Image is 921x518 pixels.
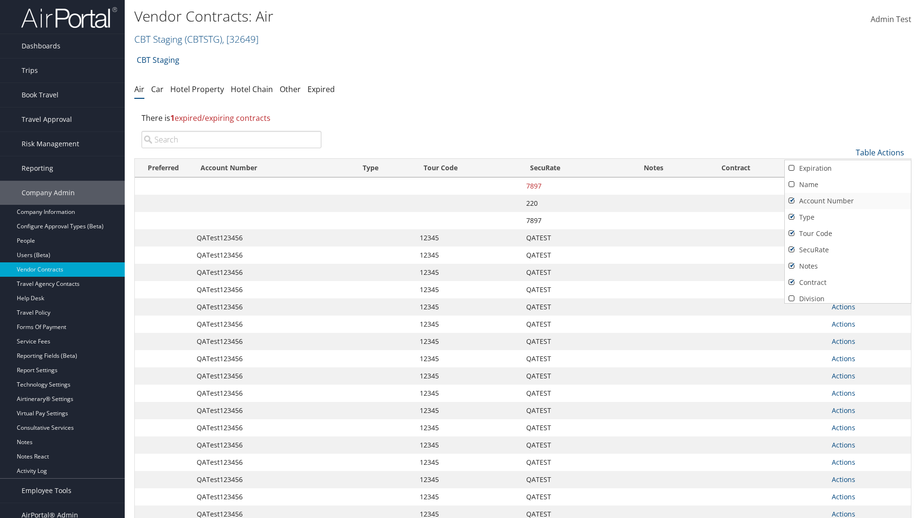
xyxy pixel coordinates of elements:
a: Expiration [785,160,911,177]
a: Type [785,209,911,225]
a: Notes [785,258,911,274]
span: Travel Approval [22,107,72,131]
a: Account Number [785,193,911,209]
a: SecuRate [785,242,911,258]
span: Reporting [22,156,53,180]
img: airportal-logo.png [21,6,117,29]
span: Dashboards [22,34,60,58]
a: Division [785,291,911,307]
span: Employee Tools [22,479,71,503]
a: Name [785,177,911,193]
span: Book Travel [22,83,59,107]
span: Risk Management [22,132,79,156]
a: Tour Code [785,225,911,242]
span: Company Admin [22,181,75,205]
span: Trips [22,59,38,82]
a: Contract [785,274,911,291]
